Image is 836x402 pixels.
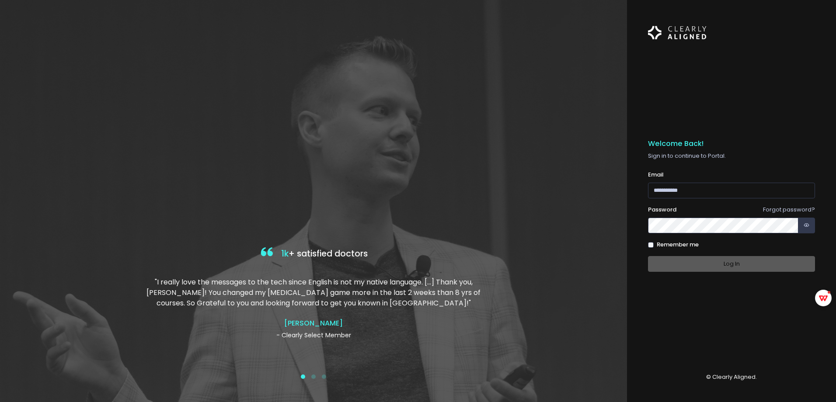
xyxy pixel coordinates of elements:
[648,139,815,148] h5: Welcome Back!
[145,319,482,327] h4: [PERSON_NAME]
[145,245,482,263] h4: + satisfied doctors
[648,170,664,179] label: Email
[648,21,707,45] img: Logo Horizontal
[648,373,815,381] p: © Clearly Aligned.
[648,205,676,214] label: Password
[657,240,699,249] label: Remember me
[281,248,289,260] span: 1k
[145,331,482,340] p: - Clearly Select Member
[145,277,482,308] p: "I really love the messages to the tech since English is not my native language. […] Thank you, [...
[648,152,815,160] p: Sign in to continue to Portal.
[763,205,815,214] a: Forgot password?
